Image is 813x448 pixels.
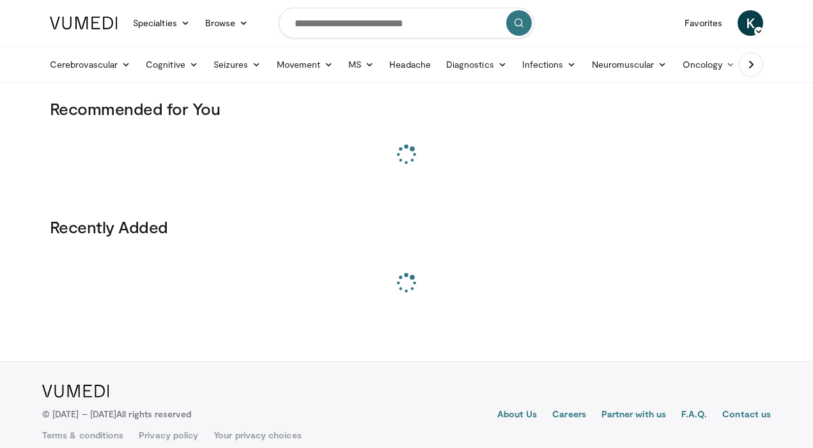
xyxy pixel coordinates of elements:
a: Infections [515,52,584,77]
a: Diagnostics [438,52,515,77]
a: Seizures [206,52,269,77]
a: Neuromuscular [584,52,675,77]
a: Your privacy choices [213,429,301,442]
a: Partner with us [601,408,666,423]
a: Browse [197,10,256,36]
a: Careers [552,408,586,423]
a: Oncology [675,52,743,77]
a: MS [341,52,382,77]
a: Movement [269,52,341,77]
p: © [DATE] – [DATE] [42,408,192,421]
h3: Recently Added [50,217,763,237]
a: K [738,10,763,36]
a: Headache [382,52,438,77]
a: Terms & conditions [42,429,123,442]
h3: Recommended for You [50,98,763,119]
img: VuMedi Logo [42,385,109,398]
a: About Us [497,408,538,423]
a: Cerebrovascular [42,52,138,77]
img: VuMedi Logo [50,17,118,29]
a: Privacy policy [139,429,198,442]
a: Cognitive [138,52,206,77]
a: Favorites [677,10,730,36]
a: Contact us [722,408,771,423]
span: All rights reserved [116,408,191,419]
a: F.A.Q. [681,408,707,423]
a: Specialties [125,10,197,36]
input: Search topics, interventions [279,8,534,38]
